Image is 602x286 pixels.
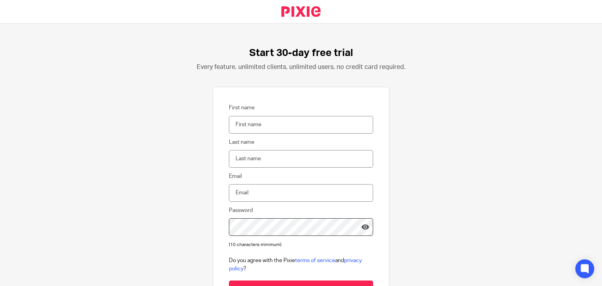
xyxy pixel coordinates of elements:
[229,243,281,247] span: (10 characters minimum)
[229,206,253,214] label: Password
[229,138,254,146] label: Last name
[229,116,373,134] input: First name
[249,47,353,59] h1: Start 30-day free trial
[295,258,335,263] a: terms of service
[229,184,373,202] input: Email
[229,150,373,168] input: Last name
[229,172,242,180] label: Email
[197,63,406,71] h2: Every feature, unlimited clients, unlimited users, no credit card required.
[229,104,255,112] label: First name
[229,258,362,271] a: privacy policy
[229,257,373,273] p: Do you agree with the Pixie and ?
